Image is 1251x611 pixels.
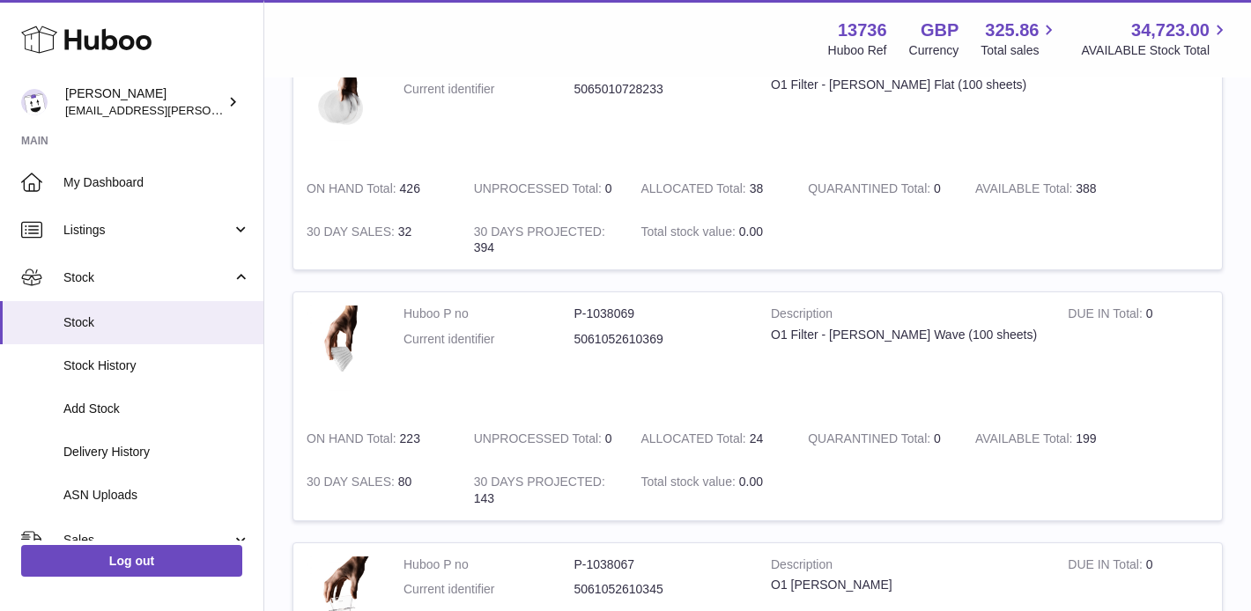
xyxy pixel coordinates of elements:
span: Listings [63,222,232,239]
dt: Current identifier [403,581,574,598]
span: 325.86 [985,18,1039,42]
a: 325.86 Total sales [981,18,1059,59]
img: product image [307,55,377,150]
strong: GBP [921,18,959,42]
td: 24 [627,417,795,460]
span: 0.00 [739,225,763,239]
div: O1 Filter - [PERSON_NAME] Flat (100 sheets) [771,77,1041,93]
span: My Dashboard [63,174,250,191]
span: 0.00 [739,475,763,489]
div: Huboo Ref [828,42,887,59]
td: 0 [461,417,628,460]
strong: Total stock value [640,225,738,243]
dd: 5061052610345 [574,581,745,598]
span: 34,723.00 [1131,18,1210,42]
strong: Description [771,305,1041,327]
td: 0 [1055,42,1222,167]
dt: Huboo P no [403,556,574,573]
strong: QUARANTINED Total [808,181,934,200]
span: Stock History [63,357,250,374]
td: 143 [461,460,628,520]
strong: UNPROCESSED Total [474,181,605,200]
a: Log out [21,545,242,577]
strong: DUE IN Total [1068,557,1145,576]
dt: Current identifier [403,81,574,98]
td: 426 [293,167,461,210]
div: O1 [PERSON_NAME] [771,577,1041,593]
td: 80 [293,460,461,520]
span: Add Stock [63,401,250,417]
strong: QUARANTINED Total [808,431,934,450]
td: 38 [627,167,795,210]
strong: ALLOCATED Total [640,431,749,450]
dd: 5065010728233 [574,81,745,98]
strong: ON HAND Total [307,431,400,450]
td: 388 [962,167,1129,210]
img: product image [307,305,377,400]
td: 0 [461,167,628,210]
dd: P-1038069 [574,305,745,322]
strong: AVAILABLE Total [975,431,1076,450]
strong: 30 DAY SALES [307,475,398,493]
strong: 13736 [838,18,887,42]
td: 394 [461,210,628,270]
strong: AVAILABLE Total [975,181,1076,200]
dd: P-1038067 [574,556,745,573]
td: 0 [1055,292,1222,417]
span: Total sales [981,42,1059,59]
img: horia@orea.uk [21,89,48,115]
td: 32 [293,210,461,270]
span: Sales [63,532,232,548]
div: [PERSON_NAME] [65,85,224,119]
strong: Total stock value [640,475,738,493]
strong: ALLOCATED Total [640,181,749,200]
div: O1 Filter - [PERSON_NAME] Wave (100 sheets) [771,327,1041,343]
span: Stock [63,314,250,331]
td: 223 [293,417,461,460]
span: ASN Uploads [63,487,250,504]
strong: 30 DAY SALES [307,225,398,243]
div: Currency [909,42,959,59]
span: 0 [934,181,941,195]
span: [EMAIL_ADDRESS][PERSON_NAME][DOMAIN_NAME] [65,103,353,117]
span: AVAILABLE Stock Total [1081,42,1230,59]
dt: Huboo P no [403,305,574,322]
strong: 30 DAYS PROJECTED [474,475,605,493]
td: 199 [962,417,1129,460]
a: 34,723.00 AVAILABLE Stock Total [1081,18,1230,59]
strong: UNPROCESSED Total [474,431,605,450]
span: Delivery History [63,444,250,460]
dt: Current identifier [403,331,574,348]
strong: 30 DAYS PROJECTED [474,225,605,243]
span: 0 [934,431,941,445]
strong: ON HAND Total [307,181,400,200]
span: Stock [63,269,232,286]
strong: Description [771,556,1041,578]
dd: 5061052610369 [574,331,745,348]
strong: DUE IN Total [1068,306,1145,325]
